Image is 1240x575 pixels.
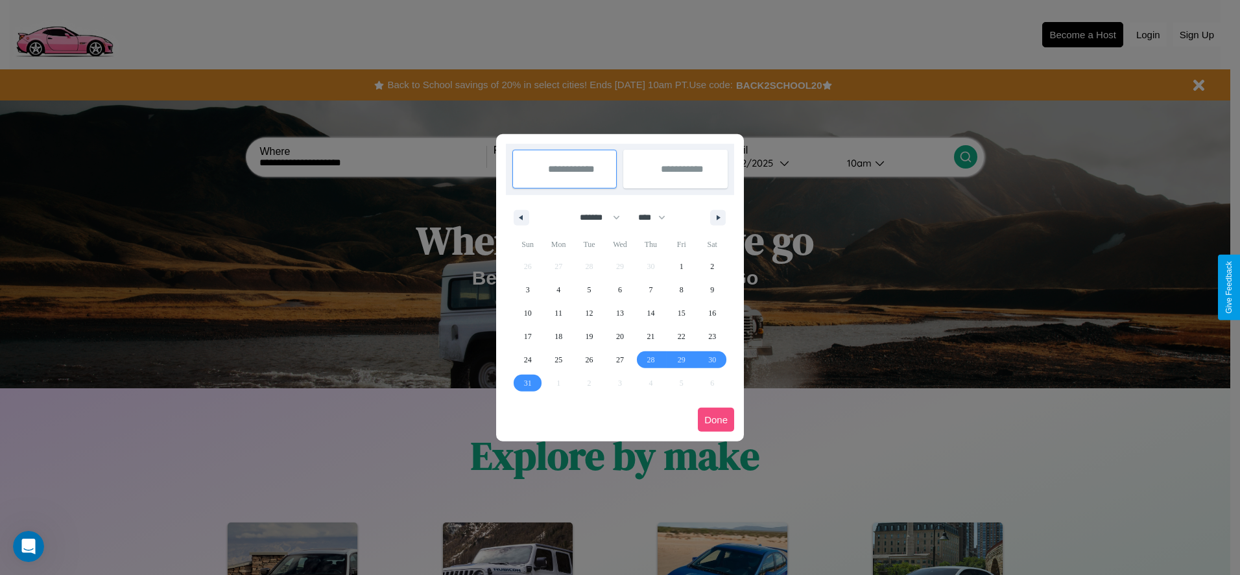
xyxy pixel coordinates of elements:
span: 13 [616,301,624,325]
button: 6 [604,278,635,301]
span: 17 [524,325,532,348]
button: 15 [666,301,697,325]
span: 15 [678,301,686,325]
span: Thu [636,234,666,255]
button: 23 [697,325,728,348]
span: 14 [647,301,654,325]
button: 20 [604,325,635,348]
span: 25 [554,348,562,371]
button: 26 [574,348,604,371]
span: Wed [604,234,635,255]
span: 4 [556,278,560,301]
button: 5 [574,278,604,301]
span: 18 [554,325,562,348]
span: 6 [618,278,622,301]
button: 17 [512,325,543,348]
span: 2 [710,255,714,278]
span: Sun [512,234,543,255]
span: Mon [543,234,573,255]
span: 1 [680,255,684,278]
span: 28 [647,348,654,371]
button: 8 [666,278,697,301]
span: 19 [586,325,593,348]
button: Done [698,408,734,432]
span: 31 [524,371,532,395]
span: 7 [649,278,652,301]
span: 5 [588,278,591,301]
div: Give Feedback [1224,261,1234,314]
button: 14 [636,301,666,325]
button: 2 [697,255,728,278]
button: 28 [636,348,666,371]
span: 20 [616,325,624,348]
button: 24 [512,348,543,371]
span: 3 [526,278,530,301]
button: 18 [543,325,573,348]
span: Sat [697,234,728,255]
span: 26 [586,348,593,371]
button: 9 [697,278,728,301]
span: 12 [586,301,593,325]
span: 23 [708,325,716,348]
span: Fri [666,234,697,255]
span: 16 [708,301,716,325]
span: 30 [708,348,716,371]
span: Tue [574,234,604,255]
button: 29 [666,348,697,371]
button: 7 [636,278,666,301]
button: 27 [604,348,635,371]
span: 9 [710,278,714,301]
span: 29 [678,348,686,371]
button: 19 [574,325,604,348]
button: 25 [543,348,573,371]
button: 4 [543,278,573,301]
span: 22 [678,325,686,348]
span: 24 [524,348,532,371]
button: 16 [697,301,728,325]
button: 3 [512,278,543,301]
span: 11 [554,301,562,325]
span: 8 [680,278,684,301]
button: 10 [512,301,543,325]
button: 31 [512,371,543,395]
button: 1 [666,255,697,278]
button: 22 [666,325,697,348]
button: 30 [697,348,728,371]
button: 12 [574,301,604,325]
span: 21 [647,325,654,348]
span: 10 [524,301,532,325]
button: 13 [604,301,635,325]
span: 27 [616,348,624,371]
button: 21 [636,325,666,348]
iframe: Intercom live chat [13,531,44,562]
button: 11 [543,301,573,325]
